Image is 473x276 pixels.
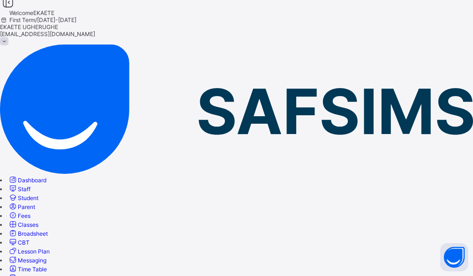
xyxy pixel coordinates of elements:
a: Fees [8,212,30,219]
span: CBT [18,239,30,246]
span: Dashboard [18,177,46,184]
span: Messaging [18,257,46,264]
a: Dashboard [8,177,46,184]
a: Classes [8,221,38,228]
span: Broadsheet [18,230,48,237]
span: Classes [18,221,38,228]
a: Student [8,194,38,201]
a: Broadsheet [8,230,48,237]
a: Parent [8,203,35,210]
button: Open asap [440,243,468,271]
span: Staff [18,186,30,193]
span: Welcome EKAETE [9,9,54,16]
a: CBT [8,239,30,246]
a: Time Table [8,266,47,273]
a: Staff [8,186,30,193]
span: Time Table [18,266,47,273]
a: Lesson Plan [8,248,50,255]
a: Messaging [8,257,46,264]
span: Fees [18,212,30,219]
span: Student [18,194,38,201]
span: Parent [18,203,35,210]
span: Lesson Plan [18,248,50,255]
